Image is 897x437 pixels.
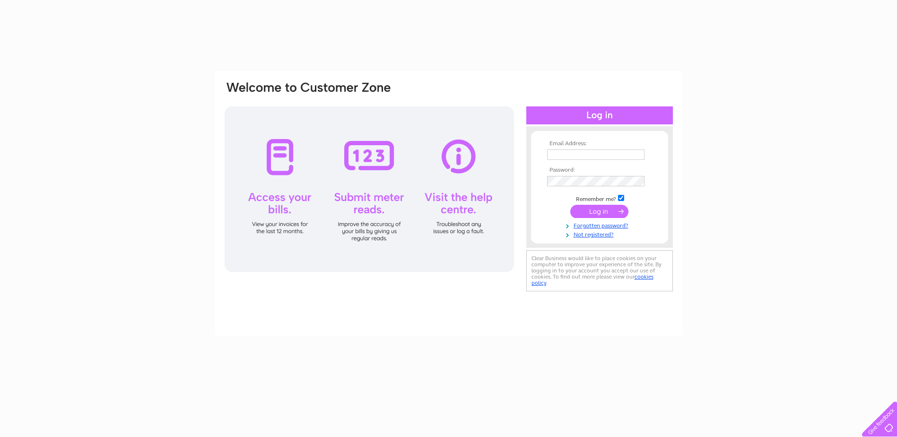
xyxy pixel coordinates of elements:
[570,205,628,218] input: Submit
[531,273,653,286] a: cookies policy
[547,220,654,229] a: Forgotten password?
[545,167,654,174] th: Password:
[547,229,654,238] a: Not registered?
[526,250,673,291] div: Clear Business would like to place cookies on your computer to improve your experience of the sit...
[545,140,654,147] th: Email Address:
[545,193,654,203] td: Remember me?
